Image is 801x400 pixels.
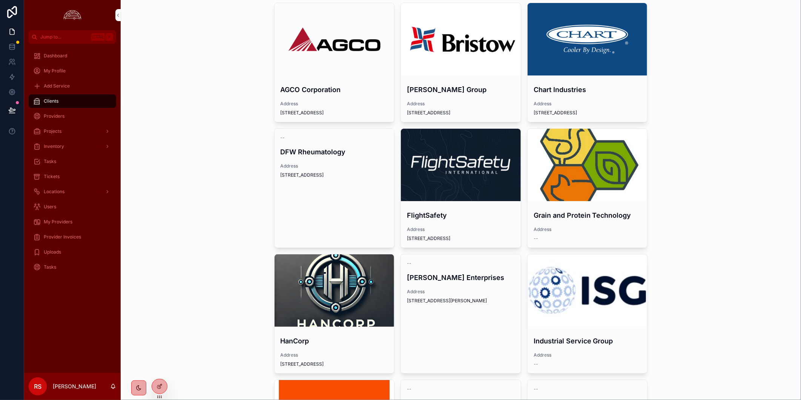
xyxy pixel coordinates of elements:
span: [STREET_ADDRESS] [281,110,388,116]
a: Clients [29,94,116,108]
a: My Providers [29,215,116,229]
a: Providers [29,109,116,123]
span: RS [34,382,41,391]
span: Ctrl [91,33,105,41]
a: AGCO CorporationAddress[STREET_ADDRESS] [274,3,395,122]
span: -- [534,235,538,242]
div: 1633977066381.jpeg [401,129,521,201]
a: [PERSON_NAME] GroupAddress[STREET_ADDRESS] [400,3,521,122]
a: Tasks [29,260,116,274]
h4: AGCO Corporation [281,85,388,95]
span: Inventory [44,143,64,149]
span: My Providers [44,219,72,225]
span: Users [44,204,56,210]
span: Jump to... [40,34,88,40]
span: [STREET_ADDRESS][PERSON_NAME] [407,298,515,304]
button: Jump to...CtrlK [29,30,116,44]
h4: FlightSafety [407,210,515,220]
h4: DFW Rheumatology [281,147,388,157]
span: Address [281,163,388,169]
div: the_industrial_service_group_logo.jpeg [528,254,648,327]
span: Address [534,226,641,232]
h4: [PERSON_NAME] Group [407,85,515,95]
span: Tasks [44,158,56,165]
span: Address [407,101,515,107]
span: Projects [44,128,61,134]
a: Projects [29,125,116,138]
p: [PERSON_NAME] [53,383,96,390]
span: Providers [44,113,64,119]
h4: HanCorp [281,336,388,346]
span: Provider Invoices [44,234,81,240]
span: Tasks [44,264,56,270]
a: Industrial Service GroupAddress-- [527,254,648,374]
div: channels4_profile.jpg [528,129,648,201]
a: Dashboard [29,49,116,63]
a: Users [29,200,116,214]
a: My Profile [29,64,116,78]
span: Address [281,352,388,358]
span: -- [534,386,538,392]
a: Uploads [29,245,116,259]
span: My Profile [44,68,66,74]
span: [STREET_ADDRESS] [534,110,641,116]
a: --[PERSON_NAME] EnterprisesAddress[STREET_ADDRESS][PERSON_NAME] [400,254,521,374]
div: scrollable content [24,44,121,284]
span: Clients [44,98,58,104]
img: App logo [61,9,83,21]
span: Address [534,101,641,107]
a: Provider Invoices [29,230,116,244]
a: HanCorpAddress[STREET_ADDRESS] [274,254,395,374]
div: AGCO-Logo.wine-2.png [275,3,394,75]
div: Bristow-Logo.png [401,3,521,75]
a: Add Service [29,79,116,93]
span: Address [534,352,641,358]
h4: Industrial Service Group [534,336,641,346]
a: Chart IndustriesAddress[STREET_ADDRESS] [527,3,648,122]
span: [STREET_ADDRESS] [407,110,515,116]
div: 1426109293-7d24997d20679e908a7df4e16f8b392190537f5f73e5c021cd37739a270e5c0f-d.png [528,3,648,75]
a: Inventory [29,140,116,153]
span: -- [534,361,538,367]
span: Tickets [44,174,60,180]
span: Address [407,226,515,232]
span: Uploads [44,249,61,255]
span: Address [281,101,388,107]
div: 778c0795d38c4790889d08bccd6235bd28ab7647284e7b1cd2b3dc64200782bb.png [275,254,394,327]
a: Tickets [29,170,116,183]
span: K [106,34,112,40]
h4: Grain and Protein Technology [534,210,641,220]
span: Locations [44,189,64,195]
span: Address [407,289,515,295]
span: [STREET_ADDRESS] [281,172,388,178]
span: [STREET_ADDRESS] [281,361,388,367]
span: -- [281,135,285,141]
span: [STREET_ADDRESS] [407,235,515,242]
a: Tasks [29,155,116,168]
span: Add Service [44,83,70,89]
span: -- [407,260,411,266]
a: FlightSafetyAddress[STREET_ADDRESS] [400,128,521,248]
h4: [PERSON_NAME] Enterprises [407,272,515,283]
a: Grain and Protein TechnologyAddress-- [527,128,648,248]
h4: Chart Industries [534,85,641,95]
span: Dashboard [44,53,67,59]
span: -- [407,386,411,392]
a: --DFW RheumatologyAddress[STREET_ADDRESS] [274,128,395,248]
a: Locations [29,185,116,198]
